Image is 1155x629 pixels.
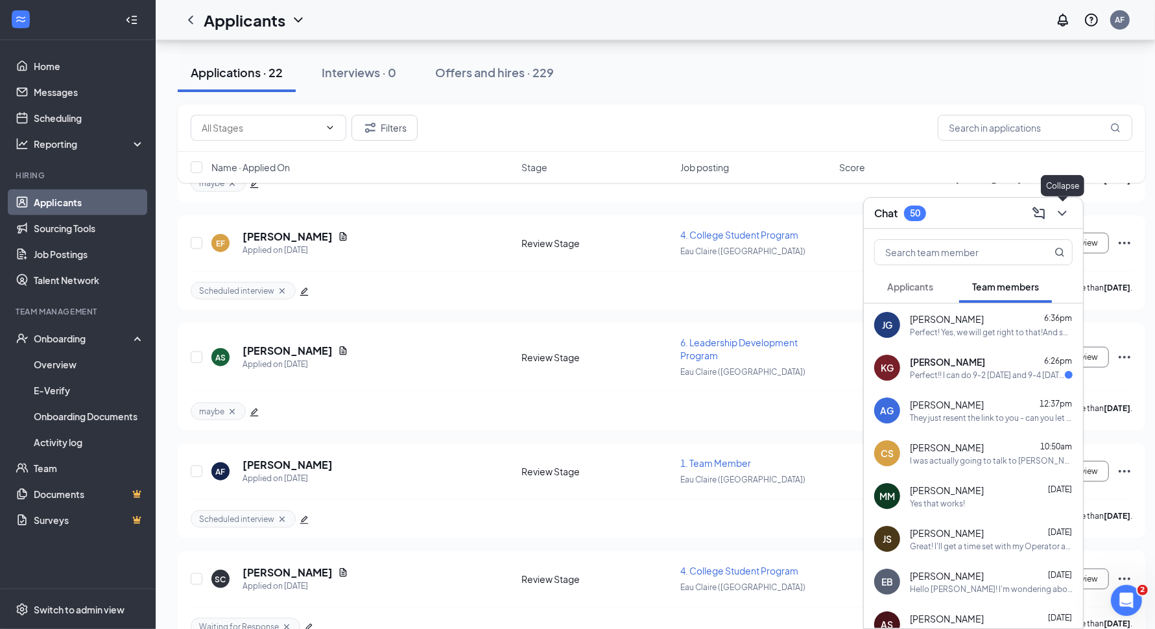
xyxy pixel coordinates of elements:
[243,580,348,593] div: Applied on [DATE]
[1104,511,1130,521] b: [DATE]
[191,64,283,80] div: Applications · 22
[34,455,145,481] a: Team
[1104,283,1130,292] b: [DATE]
[34,137,145,150] div: Reporting
[938,115,1132,141] input: Search in applications
[250,408,259,417] span: edit
[291,12,306,28] svg: ChevronDown
[881,575,893,588] div: EB
[1048,484,1072,494] span: [DATE]
[910,584,1073,595] div: Hello [PERSON_NAME]! I'm wondering about your pants size. Right now you have it as a 32, but our ...
[277,514,287,525] svg: Cross
[277,286,287,296] svg: Cross
[1110,123,1121,133] svg: MagnifyingGlass
[1111,585,1142,616] iframe: Intercom live chat
[125,14,138,27] svg: Collapse
[435,64,554,80] div: Offers and hires · 229
[300,287,309,296] span: edit
[910,441,984,454] span: [PERSON_NAME]
[215,352,226,363] div: AS
[680,337,798,361] span: 6. Leadership Development Program
[887,281,933,292] span: Applicants
[243,358,348,371] div: Applied on [DATE]
[521,573,673,586] div: Review Stage
[243,344,333,358] h5: [PERSON_NAME]
[1041,175,1084,196] div: Collapse
[910,484,984,497] span: [PERSON_NAME]
[211,161,290,174] span: Name · Applied On
[1054,247,1065,257] svg: MagnifyingGlass
[680,475,805,484] span: Eau Claire ([GEOGRAPHIC_DATA])
[910,569,984,582] span: [PERSON_NAME]
[1048,527,1072,537] span: [DATE]
[881,404,894,417] div: AG
[881,361,894,374] div: KG
[243,472,333,485] div: Applied on [DATE]
[1048,613,1072,623] span: [DATE]
[16,306,142,317] div: Team Management
[874,206,898,220] h3: Chat
[183,12,198,28] svg: ChevronLeft
[215,574,226,585] div: SC
[338,346,348,356] svg: Document
[1117,464,1132,479] svg: Ellipses
[1029,203,1049,224] button: ComposeMessage
[879,490,895,503] div: MM
[14,13,27,26] svg: WorkstreamLogo
[680,161,729,174] span: Job posting
[34,603,125,616] div: Switch to admin view
[34,79,145,105] a: Messages
[34,332,134,345] div: Onboarding
[910,370,1065,381] div: Perfect!! I can do 9-2 [DATE] and 9-4 [DATE]!
[199,406,224,417] span: maybe
[680,367,805,377] span: Eau Claire ([GEOGRAPHIC_DATA])
[839,161,865,174] span: Score
[243,458,333,472] h5: [PERSON_NAME]
[243,244,348,257] div: Applied on [DATE]
[910,541,1073,552] div: Great! I'll get a time set with my Operator and give you an update asap. Thank you!
[199,285,274,296] span: Scheduled interview
[1054,206,1070,221] svg: ChevronDown
[322,64,396,80] div: Interviews · 0
[910,527,984,540] span: [PERSON_NAME]
[680,229,798,241] span: 4. College Student Program
[34,507,145,533] a: SurveysCrown
[1117,571,1132,587] svg: Ellipses
[16,170,142,181] div: Hiring
[34,53,145,79] a: Home
[243,230,333,244] h5: [PERSON_NAME]
[1115,14,1125,25] div: AF
[1048,570,1072,580] span: [DATE]
[910,398,984,411] span: [PERSON_NAME]
[910,498,965,509] div: Yes that works!
[521,465,673,478] div: Review Stage
[1104,619,1130,628] b: [DATE]
[910,327,1073,338] div: Perfect! Yes, we will get right to that!And sorry I just have a few more questions: That link for...
[1117,235,1132,251] svg: Ellipses
[243,565,333,580] h5: [PERSON_NAME]
[521,237,673,250] div: Review Stage
[1104,403,1130,413] b: [DATE]
[34,215,145,241] a: Sourcing Tools
[910,208,920,219] div: 50
[34,267,145,293] a: Talent Network
[227,407,237,417] svg: Cross
[1040,442,1072,451] span: 10:50am
[910,455,1073,466] div: I was actually going to talk to [PERSON_NAME] about that [DATE], I recently sprained my ankle and...
[881,447,894,460] div: CS
[1040,399,1072,409] span: 12:37pm
[521,351,673,364] div: Review Stage
[204,9,285,31] h1: Applicants
[202,121,320,135] input: All Stages
[325,123,335,133] svg: ChevronDown
[910,355,985,368] span: [PERSON_NAME]
[34,351,145,377] a: Overview
[680,246,805,256] span: Eau Claire ([GEOGRAPHIC_DATA])
[16,603,29,616] svg: Settings
[34,241,145,267] a: Job Postings
[680,457,751,469] span: 1. Team Member
[351,115,418,141] button: Filter Filters
[910,412,1073,423] div: They just resent the link to you - can you let me know if it works!
[1052,203,1073,224] button: ChevronDown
